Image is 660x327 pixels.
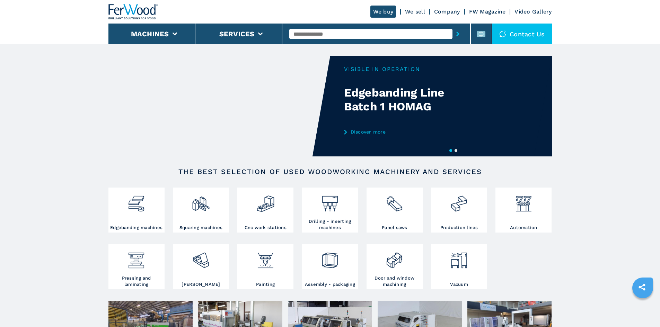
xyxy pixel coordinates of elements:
h3: Painting [256,281,275,288]
a: Panel saws [367,188,423,233]
video: Your browser does not support the video tag. [108,56,330,156]
a: Squaring machines [173,188,229,233]
h3: Vacuum [450,281,468,288]
div: Contact us [492,24,552,44]
img: verniciatura_1.png [256,246,275,270]
img: automazione.png [514,189,533,213]
a: Vacuum [431,244,487,289]
button: Services [219,30,255,38]
a: Drilling - inserting machines [302,188,358,233]
a: Production lines [431,188,487,233]
h3: Assembly - packaging [305,281,355,288]
a: Discover more [344,129,480,135]
a: Company [434,8,460,15]
a: sharethis [633,279,651,296]
h3: Drilling - inserting machines [303,218,356,231]
img: Contact us [499,30,506,37]
h3: Panel saws [382,225,407,231]
a: Cnc work stations [237,188,293,233]
button: 2 [455,149,457,152]
img: Ferwood [108,4,158,19]
a: We buy [370,6,396,18]
img: pressa-strettoia.png [127,246,146,270]
a: Painting [237,244,293,289]
h3: Automation [510,225,537,231]
h3: Pressing and laminating [110,275,163,288]
a: Pressing and laminating [108,244,165,289]
img: foratrici_inseritrici_2.png [321,189,339,213]
img: centro_di_lavoro_cnc_2.png [256,189,275,213]
a: Video Gallery [514,8,552,15]
a: FW Magazine [469,8,506,15]
a: Automation [495,188,552,233]
h2: The best selection of used woodworking machinery and services [131,167,530,176]
button: 1 [449,149,452,152]
img: squadratrici_2.png [192,189,210,213]
h3: Edgebanding machines [110,225,162,231]
img: bordatrici_1.png [127,189,146,213]
img: linee_di_produzione_2.png [450,189,468,213]
img: sezionatrici_2.png [385,189,404,213]
a: [PERSON_NAME] [173,244,229,289]
h3: Door and window machining [368,275,421,288]
a: Edgebanding machines [108,188,165,233]
a: Door and window machining [367,244,423,289]
h3: Cnc work stations [245,225,287,231]
img: levigatrici_2.png [192,246,210,270]
a: Assembly - packaging [302,244,358,289]
img: lavorazione_porte_finestre_2.png [385,246,404,270]
a: We sell [405,8,425,15]
h3: Squaring machines [179,225,222,231]
img: aspirazione_1.png [450,246,468,270]
h3: [PERSON_NAME] [182,281,220,288]
h3: Production lines [440,225,478,231]
img: montaggio_imballaggio_2.png [321,246,339,270]
button: submit-button [452,26,463,42]
button: Machines [131,30,169,38]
